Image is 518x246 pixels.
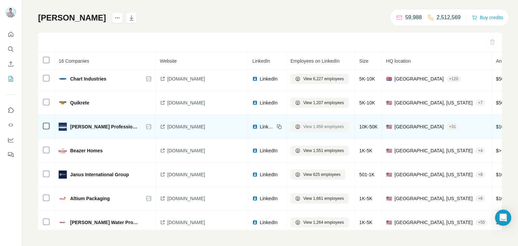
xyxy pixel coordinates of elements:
[395,219,473,226] span: [GEOGRAPHIC_DATA], [US_STATE]
[290,74,349,84] button: View 6,227 employees
[386,58,411,64] span: HQ location
[495,210,511,226] div: Open Intercom Messenger
[395,123,444,130] span: [GEOGRAPHIC_DATA]
[303,124,344,130] span: View 1,956 employees
[359,172,374,177] span: 501-1K
[5,73,16,85] button: My lists
[386,99,392,106] span: 🇺🇸
[5,43,16,55] button: Search
[395,147,473,154] span: [GEOGRAPHIC_DATA], [US_STATE]
[359,76,375,82] span: 5K-10K
[290,170,345,180] button: View 625 employees
[167,147,205,154] span: [DOMAIN_NAME]
[5,119,16,131] button: Use Surfe API
[447,124,459,130] div: + 31
[395,171,473,178] span: [GEOGRAPHIC_DATA], [US_STATE]
[5,104,16,116] button: Use Surfe on LinkedIn
[59,194,67,203] img: company-logo
[70,123,139,130] span: [PERSON_NAME] Professional
[437,13,461,22] p: 2,512,569
[252,148,258,153] img: LinkedIn logo
[167,219,205,226] span: [DOMAIN_NAME]
[70,195,110,202] span: Altium Packaging
[386,123,392,130] span: 🇺🇸
[475,148,485,154] div: + 4
[252,58,270,64] span: LinkedIn
[303,172,341,178] span: View 625 employees
[5,28,16,40] button: Quick start
[70,147,103,154] span: Beazer Homes
[475,172,485,178] div: + 8
[252,172,258,177] img: LinkedIn logo
[70,219,139,226] span: [PERSON_NAME] Water Products
[59,148,67,154] img: company-logo
[359,58,368,64] span: Size
[395,75,444,82] span: [GEOGRAPHIC_DATA]
[496,148,516,153] span: $ >1000M
[59,75,67,83] img: company-logo
[290,146,349,156] button: View 1,551 employees
[260,195,278,202] span: LinkedIn
[303,100,344,106] span: View 1,207 employees
[260,123,275,130] span: LinkedIn
[59,171,67,179] img: company-logo
[70,99,89,106] span: Quikrete
[290,217,349,227] button: View 1,264 employees
[290,58,340,64] span: Employees on LinkedIn
[167,123,205,130] span: [DOMAIN_NAME]
[386,147,392,154] span: 🇺🇸
[303,219,344,225] span: View 1,264 employees
[260,99,278,106] span: LinkedIn
[59,58,89,64] span: 16 Companies
[475,195,485,202] div: + 6
[260,171,278,178] span: LinkedIn
[252,196,258,201] img: LinkedIn logo
[252,124,258,129] img: LinkedIn logo
[59,218,67,226] img: company-logo
[260,75,278,82] span: LinkedIn
[290,122,349,132] button: View 1,956 employees
[395,195,473,202] span: [GEOGRAPHIC_DATA], [US_STATE]
[260,219,278,226] span: LinkedIn
[386,171,392,178] span: 🇺🇸
[386,195,392,202] span: 🇺🇸
[167,99,205,106] span: [DOMAIN_NAME]
[160,58,177,64] span: Website
[5,134,16,146] button: Dashboard
[359,220,372,225] span: 1K-5K
[70,171,129,178] span: Janus International Group
[405,13,422,22] p: 59,988
[359,196,372,201] span: 1K-5K
[447,76,461,82] div: + 120
[252,220,258,225] img: LinkedIn logo
[252,100,258,105] img: LinkedIn logo
[260,147,278,154] span: LinkedIn
[475,100,485,106] div: + 7
[475,219,487,225] div: + 55
[303,76,344,82] span: View 6,227 employees
[59,99,67,107] img: company-logo
[386,219,392,226] span: 🇺🇸
[70,75,106,82] span: Chart Industries
[252,76,258,82] img: LinkedIn logo
[359,124,377,129] span: 10K-50K
[395,99,473,106] span: [GEOGRAPHIC_DATA], [US_STATE]
[5,149,16,161] button: Feedback
[359,148,372,153] span: 1K-5K
[167,171,205,178] span: [DOMAIN_NAME]
[303,148,344,154] span: View 1,551 employees
[303,195,344,202] span: View 1,661 employees
[290,98,349,108] button: View 1,207 employees
[38,12,106,23] h1: [PERSON_NAME]
[290,193,349,204] button: View 1,661 employees
[472,13,503,22] button: Buy credits
[112,12,123,23] button: actions
[167,75,205,82] span: [DOMAIN_NAME]
[5,58,16,70] button: Enrich CSV
[5,7,16,18] img: Avatar
[167,195,205,202] span: [DOMAIN_NAME]
[386,75,392,82] span: 🇬🇧
[359,100,375,105] span: 5K-10K
[59,123,67,131] img: company-logo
